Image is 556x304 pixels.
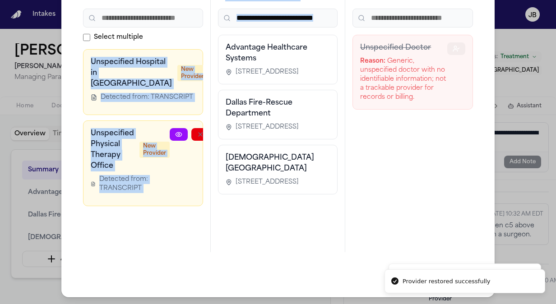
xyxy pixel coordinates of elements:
[170,128,188,141] a: View Provider
[226,152,330,174] h3: [DEMOGRAPHIC_DATA][GEOGRAPHIC_DATA]
[236,68,299,77] span: [STREET_ADDRESS]
[177,65,208,81] span: New Provider
[139,142,170,158] span: New Provider
[101,93,193,102] span: Detected from: TRANSCRIPT
[83,34,90,41] input: Select multiple
[451,267,480,283] button: Close
[226,97,330,119] h3: Dallas Fire-Rescue Department
[360,42,447,53] h3: Unspecified Doctor
[91,57,172,89] h3: Unspecified Hospital in [GEOGRAPHIC_DATA]
[236,178,299,187] span: [STREET_ADDRESS]
[236,123,299,132] span: [STREET_ADDRESS]
[91,128,134,171] h3: Unspecified Physical Therapy Office
[226,42,330,64] h3: Advantage Healthcare Systems
[99,175,170,193] span: Detected from: TRANSCRIPT
[447,42,465,55] button: Restore Provider
[360,58,385,64] strong: Reason:
[360,57,447,102] div: Generic, unspecified doctor with no identifiable information; not a trackable provider for record...
[191,128,209,141] button: Reject
[94,33,143,42] span: Select multiple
